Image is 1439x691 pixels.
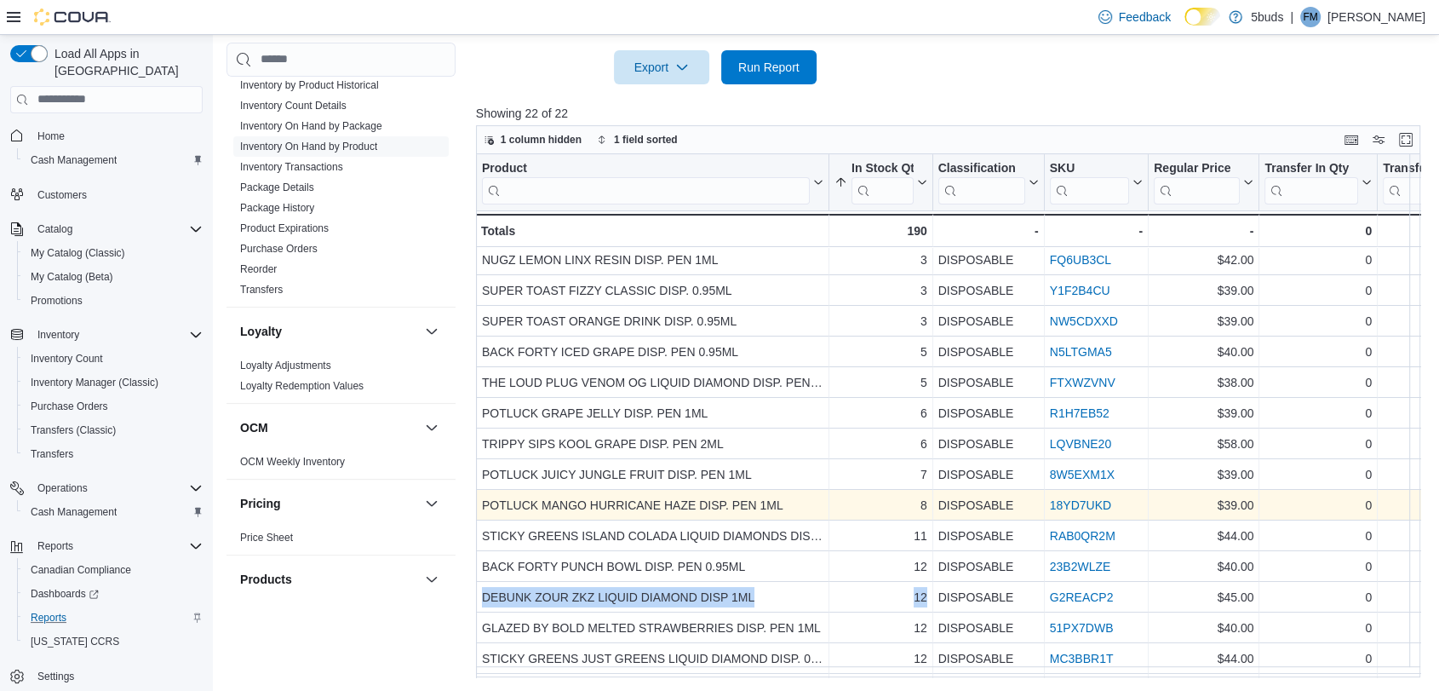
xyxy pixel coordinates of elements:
span: Transfers (Classic) [31,423,116,437]
span: Inventory Manager (Classic) [24,372,203,393]
div: Product [482,160,810,204]
span: Dashboards [24,584,203,604]
a: MC3BBR1T [1049,652,1113,665]
span: Washington CCRS [24,631,203,652]
button: Inventory Count [17,347,209,371]
div: DEBUNK ZOUR ZKZ LIQUID DIAMOND DISP 1ML [482,587,823,608]
button: [US_STATE] CCRS [17,630,209,654]
span: Cash Management [24,502,203,522]
div: BACK FORTY PUNCH BOWL DISP. PEN 0.95ML [482,556,823,577]
div: 12 [834,648,927,669]
a: FQ6UB3CL [1049,253,1110,267]
div: In Stock Qty [851,160,914,176]
div: $38.00 [1154,372,1253,393]
a: Dashboards [24,584,106,604]
span: 1 column hidden [501,133,582,147]
a: 51PX7DWB [1049,621,1113,635]
a: Customers [31,185,94,205]
div: 6 [834,434,927,454]
div: DISPOSABLE [937,434,1038,454]
button: Canadian Compliance [17,558,209,582]
button: Product [482,160,823,204]
div: DISPOSABLE [937,403,1038,423]
span: Transfers [240,283,283,297]
a: FTXWZVNV [1049,376,1115,389]
div: THE LOUD PLUG VENOM OG LIQUID DIAMOND DISP. PEN 1ML [482,372,823,393]
span: Operations [37,481,88,495]
button: My Catalog (Beta) [17,265,209,289]
a: Reports [24,608,73,628]
button: My Catalog (Classic) [17,241,209,265]
a: 23B2WLZE [1049,560,1110,573]
span: Load All Apps in [GEOGRAPHIC_DATA] [48,45,203,79]
span: Purchase Orders [31,400,108,413]
div: $42.00 [1154,250,1253,270]
button: Customers [3,182,209,207]
span: Transfers (Classic) [24,420,203,441]
a: Reorder [240,263,277,275]
span: Canadian Compliance [31,563,131,577]
div: 8 [834,495,927,515]
div: DISPOSABLE [937,372,1038,393]
span: Inventory On Hand by Product [240,140,377,153]
button: Cash Management [17,500,209,524]
span: Inventory Manager (Classic) [31,376,158,389]
div: DISPOSABLE [937,526,1038,546]
button: Products [421,569,442,590]
a: Inventory Transactions [240,161,343,173]
div: DISPOSABLE [937,648,1038,669]
h3: Loyalty [240,323,282,340]
span: Settings [31,665,203,687]
div: POTLUCK MANGO HURRICANE HAZE DISP. PEN 1ML [482,495,823,515]
div: $40.00 [1154,556,1253,577]
span: Inventory Count [24,348,203,369]
button: In Stock Qty [834,160,927,204]
a: Package History [240,202,314,214]
div: 3 [834,250,927,270]
span: Transfers [24,444,203,464]
a: NW5CDXXD [1049,314,1117,328]
div: 0 [1264,280,1372,301]
span: [US_STATE] CCRS [31,635,119,648]
span: Loyalty Redemption Values [240,379,364,393]
span: 1 field sorted [614,133,678,147]
div: $39.00 [1154,403,1253,423]
div: Regular Price [1154,160,1240,176]
button: Promotions [17,289,209,313]
a: Transfers (Classic) [24,420,123,441]
div: 0 [1264,342,1372,362]
div: TRIPPY SIPS KOOL GRAPE DISP. PEN 2ML [482,434,823,454]
a: N5LTGMA5 [1049,345,1111,359]
div: 12 [834,618,927,638]
div: SUPER TOAST FIZZY CLASSIC DISP. 0.95ML [482,280,823,301]
span: Customers [37,188,87,202]
div: GLAZED BY BOLD MELTED STRAWBERRIES DISP. PEN 1ML [482,618,823,638]
span: My Catalog (Beta) [24,267,203,287]
div: 0 [1264,495,1372,515]
span: Operations [31,478,203,498]
div: Pricing [226,527,456,555]
button: OCM [240,419,418,436]
a: OCM Weekly Inventory [240,456,345,468]
div: Inventory [226,55,456,307]
a: 18YD7UKD [1049,498,1110,512]
button: Run Report [721,50,817,84]
p: [PERSON_NAME] [1327,7,1425,27]
span: Inventory [37,328,79,342]
span: Loyalty Adjustments [240,359,331,372]
button: Loyalty [421,321,442,342]
div: - [1154,221,1253,241]
a: Canadian Compliance [24,560,138,580]
div: DISPOSABLE [937,311,1038,331]
span: Customers [31,184,203,205]
a: Loyalty Redemption Values [240,380,364,392]
div: In Stock Qty [851,160,914,204]
div: POTLUCK JUICY JUNGLE FRUIT DISP. PEN 1ML [482,464,823,485]
span: OCM Weekly Inventory [240,455,345,469]
button: 1 column hidden [477,130,588,150]
span: Package Details [240,181,314,194]
button: Display options [1368,130,1389,150]
div: $39.00 [1154,311,1253,331]
a: Transfers [240,284,283,296]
